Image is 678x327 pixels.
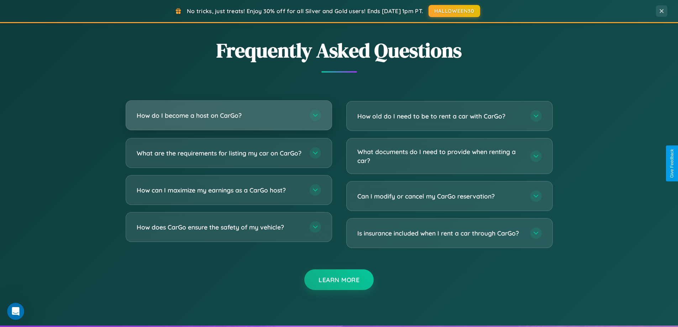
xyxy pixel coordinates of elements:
h3: How can I maximize my earnings as a CarGo host? [137,186,303,195]
h3: Is insurance included when I rent a car through CarGo? [357,229,523,238]
span: No tricks, just treats! Enjoy 30% off for all Silver and Gold users! Ends [DATE] 1pm PT. [187,7,423,15]
button: HALLOWEEN30 [429,5,480,17]
div: Give Feedback [669,149,674,178]
h2: Frequently Asked Questions [126,37,553,64]
h3: How does CarGo ensure the safety of my vehicle? [137,223,303,232]
iframe: Intercom live chat [7,303,24,320]
h3: What documents do I need to provide when renting a car? [357,147,523,165]
h3: Can I modify or cancel my CarGo reservation? [357,192,523,201]
h3: What are the requirements for listing my car on CarGo? [137,149,303,158]
h3: How do I become a host on CarGo? [137,111,303,120]
h3: How old do I need to be to rent a car with CarGo? [357,112,523,121]
button: Learn More [304,269,374,290]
